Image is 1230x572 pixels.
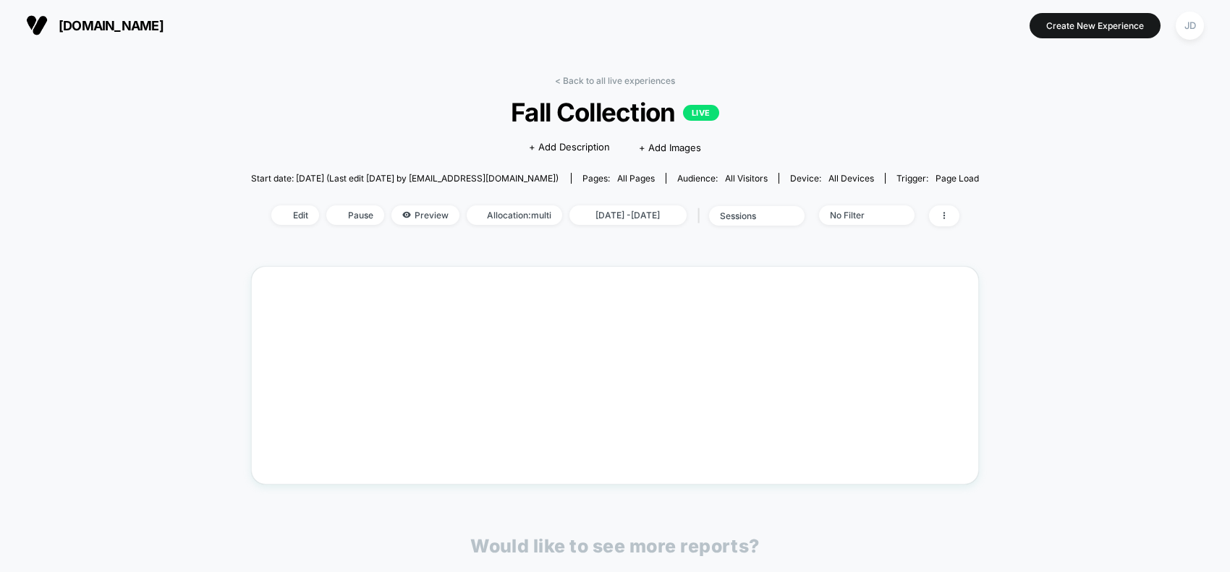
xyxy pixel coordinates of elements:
span: Pause [326,205,384,225]
div: Pages: [582,173,655,184]
button: JD [1171,11,1208,40]
div: JD [1176,12,1204,40]
span: All Visitors [725,173,768,184]
span: [DATE] - [DATE] [569,205,687,225]
span: Start date: [DATE] (Last edit [DATE] by [EMAIL_ADDRESS][DOMAIN_NAME]) [251,173,559,184]
span: Page Load [936,173,979,184]
a: < Back to all live experiences [555,75,675,86]
span: all devices [828,173,874,184]
span: + Add Images [639,142,701,153]
p: LIVE [683,105,719,121]
span: Fall Collection [287,97,943,127]
button: [DOMAIN_NAME] [22,14,168,37]
div: sessions [720,210,778,221]
div: No Filter [830,210,888,221]
span: Preview [391,205,459,225]
span: Device: [779,173,885,184]
img: Visually logo [26,14,48,36]
span: | [694,205,709,226]
span: Allocation: multi [467,205,562,225]
button: Create New Experience [1030,13,1161,38]
div: Audience: [677,173,768,184]
span: Edit [271,205,319,225]
span: all pages [617,173,655,184]
div: Trigger: [896,173,979,184]
p: Would like to see more reports? [470,535,760,557]
span: [DOMAIN_NAME] [59,18,164,33]
span: + Add Description [529,140,610,155]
